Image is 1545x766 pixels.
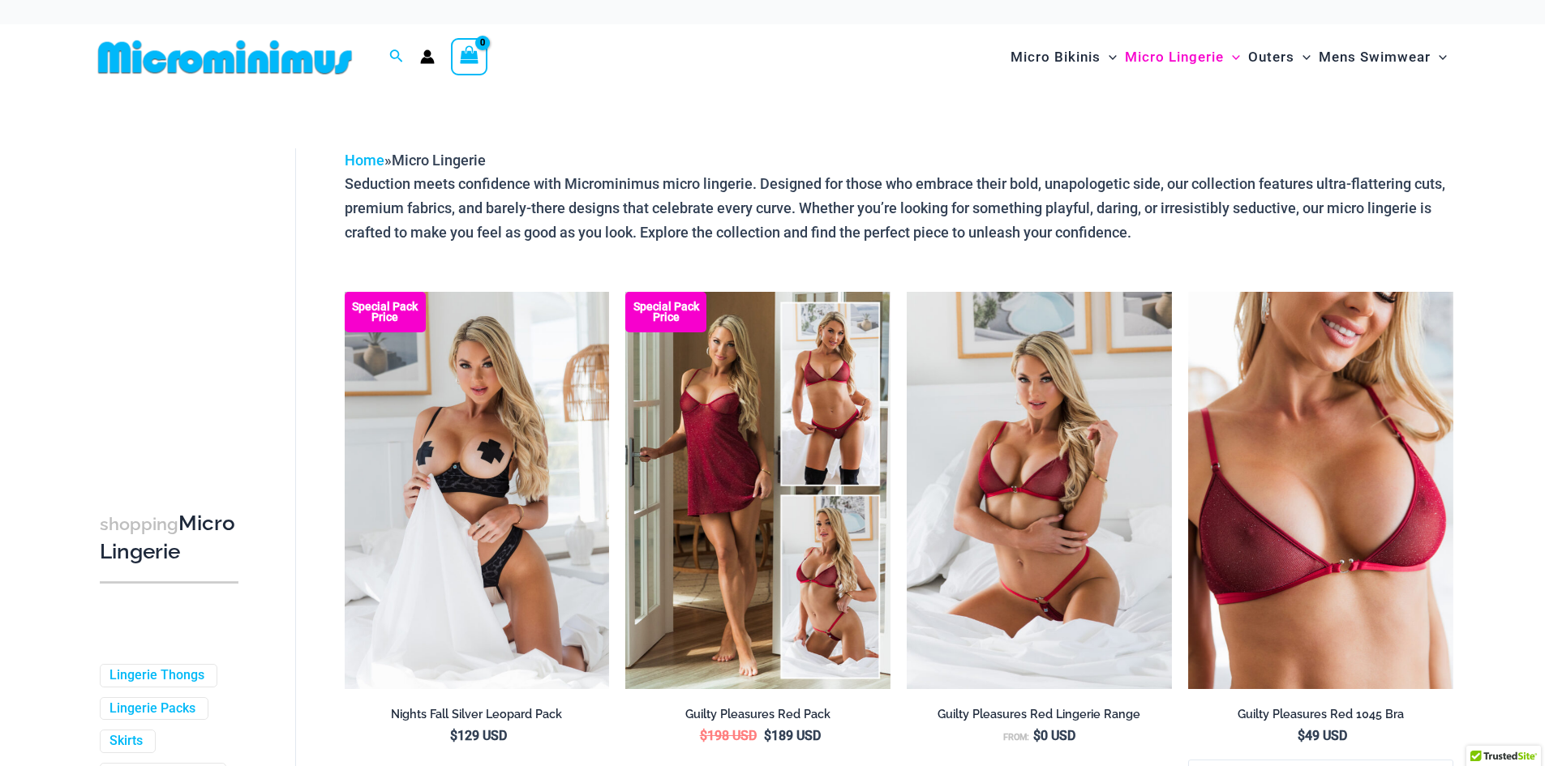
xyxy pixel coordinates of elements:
h2: Nights Fall Silver Leopard Pack [345,707,610,722]
img: Guilty Pleasures Red Collection Pack F [625,292,891,689]
iframe: TrustedSite Certified [100,135,246,460]
a: Micro BikinisMenu ToggleMenu Toggle [1006,32,1121,82]
a: OutersMenu ToggleMenu Toggle [1244,32,1315,82]
h2: Guilty Pleasures Red 1045 Bra [1188,707,1453,722]
a: Guilty Pleasures Red 1045 Bra [1188,707,1453,728]
a: Mens SwimwearMenu ToggleMenu Toggle [1315,32,1451,82]
a: Search icon link [389,47,404,67]
h3: Micro Lingerie [100,510,238,566]
span: $ [1298,728,1305,743]
bdi: 198 USD [700,728,757,743]
span: $ [700,728,707,743]
bdi: 49 USD [1298,728,1347,743]
span: $ [764,728,771,743]
img: MM SHOP LOGO FLAT [92,39,358,75]
bdi: 189 USD [764,728,821,743]
span: Menu Toggle [1224,36,1240,78]
a: Lingerie Thongs [109,667,204,684]
a: Micro LingerieMenu ToggleMenu Toggle [1121,32,1244,82]
span: Menu Toggle [1294,36,1311,78]
span: Menu Toggle [1101,36,1117,78]
b: Special Pack Price [345,302,426,323]
a: View Shopping Cart, empty [451,38,488,75]
img: Guilty Pleasures Red 1045 Bra 689 Micro 05 [907,292,1172,689]
a: Nights Fall Silver Leopard 1036 Bra 6046 Thong 09v2 Nights Fall Silver Leopard 1036 Bra 6046 Thon... [345,292,610,689]
span: $ [450,728,457,743]
span: Micro Bikinis [1011,36,1101,78]
span: Mens Swimwear [1319,36,1431,78]
img: Guilty Pleasures Red 1045 Bra 01 [1188,292,1453,689]
h2: Guilty Pleasures Red Pack [625,707,891,722]
a: Guilty Pleasures Red Pack [625,707,891,728]
a: Account icon link [420,49,435,64]
a: Nights Fall Silver Leopard Pack [345,707,610,728]
span: Outers [1248,36,1294,78]
span: Micro Lingerie [1125,36,1224,78]
span: Micro Lingerie [392,152,486,169]
a: Skirts [109,733,143,750]
span: $ [1033,728,1041,743]
a: Guilty Pleasures Red 1045 Bra 689 Micro 05Guilty Pleasures Red 1045 Bra 689 Micro 06Guilty Pleasu... [907,292,1172,689]
a: Guilty Pleasures Red Collection Pack F Guilty Pleasures Red Collection Pack BGuilty Pleasures Red... [625,292,891,689]
img: Nights Fall Silver Leopard 1036 Bra 6046 Thong 09v2 [345,292,610,689]
bdi: 0 USD [1033,728,1075,743]
h2: Guilty Pleasures Red Lingerie Range [907,707,1172,722]
a: Home [345,152,384,169]
a: Guilty Pleasures Red 1045 Bra 01Guilty Pleasures Red 1045 Bra 02Guilty Pleasures Red 1045 Bra 02 [1188,292,1453,689]
a: Lingerie Packs [109,700,195,717]
span: shopping [100,514,178,534]
bdi: 129 USD [450,728,507,743]
span: Menu Toggle [1431,36,1447,78]
p: Seduction meets confidence with Microminimus micro lingerie. Designed for those who embrace their... [345,172,1453,244]
a: Guilty Pleasures Red Lingerie Range [907,707,1172,728]
nav: Site Navigation [1004,30,1454,84]
b: Special Pack Price [625,302,706,323]
span: From: [1003,732,1029,742]
span: » [345,152,486,169]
